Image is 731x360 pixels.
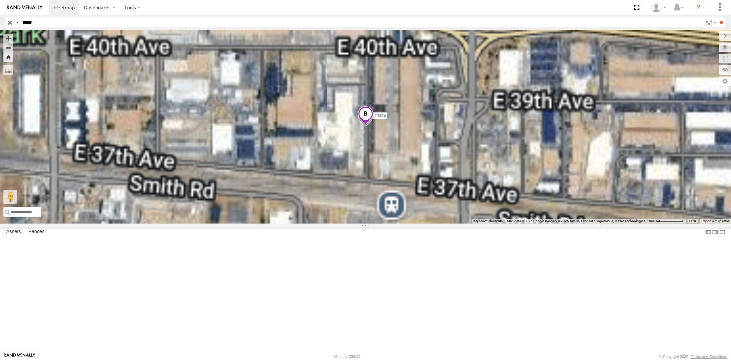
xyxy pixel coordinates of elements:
[691,355,727,359] a: Terms and Conditions
[647,219,686,224] button: Map Scale: 500 m per 68 pixels
[3,34,13,43] button: Zoom in
[4,353,35,360] a: Visit our Website
[7,5,42,10] img: rand-logo.svg
[659,355,727,359] div: © Copyright 2025 -
[703,17,718,27] label: Search Filter Options
[3,52,13,62] button: Zoom Home
[649,2,669,13] div: Sardor Khadjimedov
[649,219,659,223] span: 500 m
[712,227,719,237] label: Dock Summary Table to the Right
[334,355,360,359] div: Version: 308.01
[473,219,503,224] button: Keyboard shortcuts
[719,227,726,237] label: Hide Summary Table
[693,2,704,13] i: ?
[14,17,20,27] label: Search Query
[25,227,48,237] label: Fences
[702,219,729,223] a: Report a map error
[705,227,712,237] label: Dock Summary Table to the Left
[3,65,13,75] label: Measure
[719,76,731,86] label: Map Settings
[374,113,386,118] span: 23474
[3,227,24,237] label: Assets
[689,220,696,223] a: Terms (opens in new tab)
[3,43,13,52] button: Zoom out
[3,190,17,204] button: Drag Pegman onto the map to open Street View
[507,219,645,223] span: Map data ©2025 Google Imagery ©2025 Airbus, Landsat / Copernicus, Maxar Technologies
